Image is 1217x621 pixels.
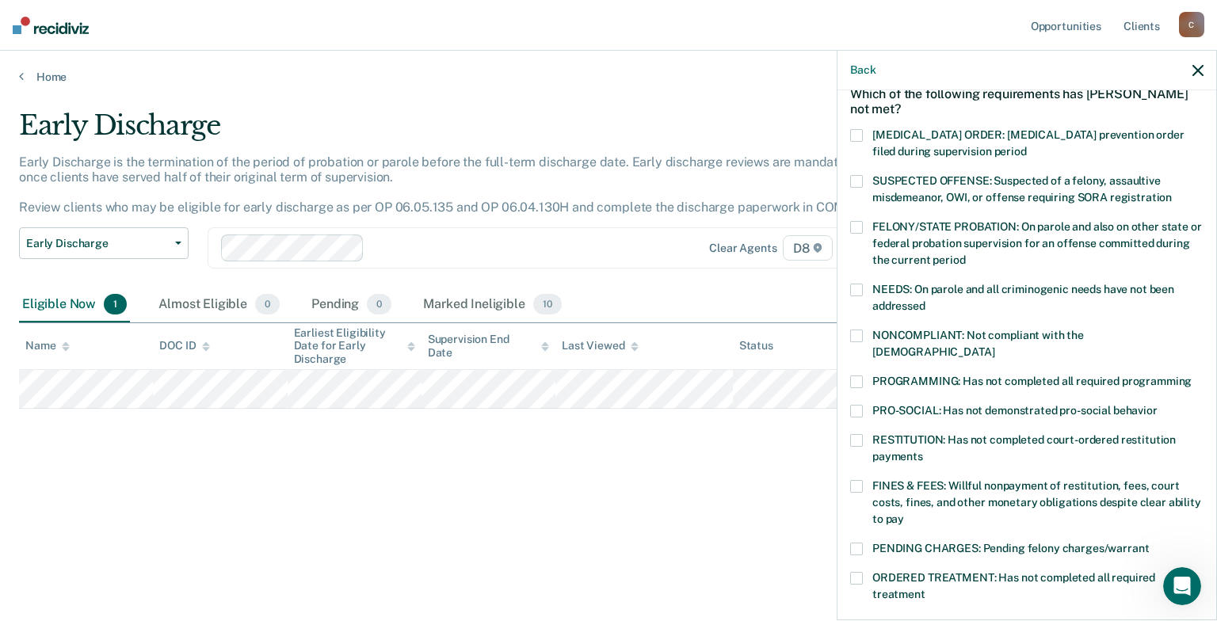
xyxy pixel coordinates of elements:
[872,542,1149,554] span: PENDING CHARGES: Pending felony charges/warrant
[159,339,210,352] div: DOC ID
[533,294,562,314] span: 10
[872,220,1202,266] span: FELONY/STATE PROBATION: On parole and also on other state or federal probation supervision for an...
[255,294,280,314] span: 0
[367,294,391,314] span: 0
[872,128,1185,158] span: [MEDICAL_DATA] ORDER: [MEDICAL_DATA] prevention order filed during supervision period
[19,109,932,154] div: Early Discharge
[13,17,89,34] img: Recidiviz
[872,404,1158,417] span: PRO-SOCIAL: Has not demonstrated pro-social behavior
[428,333,549,360] div: Supervision End Date
[19,154,930,215] p: Early Discharge is the termination of the period of probation or parole before the full-term disc...
[872,433,1176,463] span: RESTITUTION: Has not completed court-ordered restitution payments
[562,339,639,352] div: Last Viewed
[872,329,1084,358] span: NONCOMPLIANT: Not compliant with the [DEMOGRAPHIC_DATA]
[872,571,1155,600] span: ORDERED TREATMENT: Has not completed all required treatment
[19,288,130,322] div: Eligible Now
[19,70,1198,84] a: Home
[155,288,283,322] div: Almost Eligible
[739,339,773,352] div: Status
[420,288,564,322] div: Marked Ineligible
[872,479,1201,525] span: FINES & FEES: Willful nonpayment of restitution, fees, court costs, fines, and other monetary obl...
[850,63,876,77] button: Back
[850,74,1204,129] div: Which of the following requirements has [PERSON_NAME] not met?
[872,283,1174,312] span: NEEDS: On parole and all criminogenic needs have not been addressed
[308,288,395,322] div: Pending
[872,375,1192,387] span: PROGRAMMING: Has not completed all required programming
[1179,12,1204,37] div: C
[294,326,415,366] div: Earliest Eligibility Date for Early Discharge
[26,237,169,250] span: Early Discharge
[872,174,1172,204] span: SUSPECTED OFFENSE: Suspected of a felony, assaultive misdemeanor, OWI, or offense requiring SORA ...
[783,235,833,261] span: D8
[25,339,70,352] div: Name
[709,242,776,255] div: Clear agents
[1163,567,1201,605] iframe: Intercom live chat
[104,294,127,314] span: 1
